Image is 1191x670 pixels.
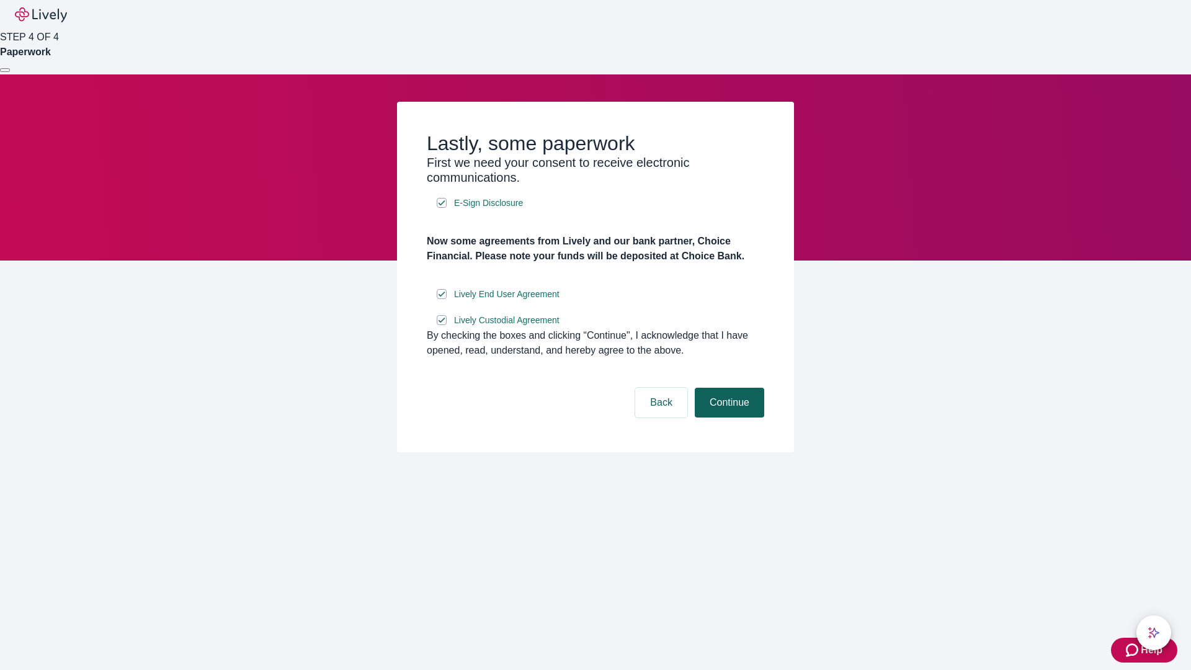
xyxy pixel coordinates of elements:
[452,195,525,211] a: e-sign disclosure document
[1111,638,1177,663] button: Zendesk support iconHelp
[15,7,67,22] img: Lively
[635,388,687,418] button: Back
[452,313,562,328] a: e-sign disclosure document
[1126,643,1141,658] svg: Zendesk support icon
[427,328,764,358] div: By checking the boxes and clicking “Continue", I acknowledge that I have opened, read, understand...
[427,234,764,264] h4: Now some agreements from Lively and our bank partner, Choice Financial. Please note your funds wi...
[452,287,562,302] a: e-sign disclosure document
[454,314,560,327] span: Lively Custodial Agreement
[454,288,560,301] span: Lively End User Agreement
[427,155,764,185] h3: First we need your consent to receive electronic communications.
[1136,615,1171,650] button: chat
[454,197,523,210] span: E-Sign Disclosure
[1141,643,1162,658] span: Help
[1148,627,1160,639] svg: Lively AI Assistant
[427,132,764,155] h2: Lastly, some paperwork
[695,388,764,418] button: Continue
